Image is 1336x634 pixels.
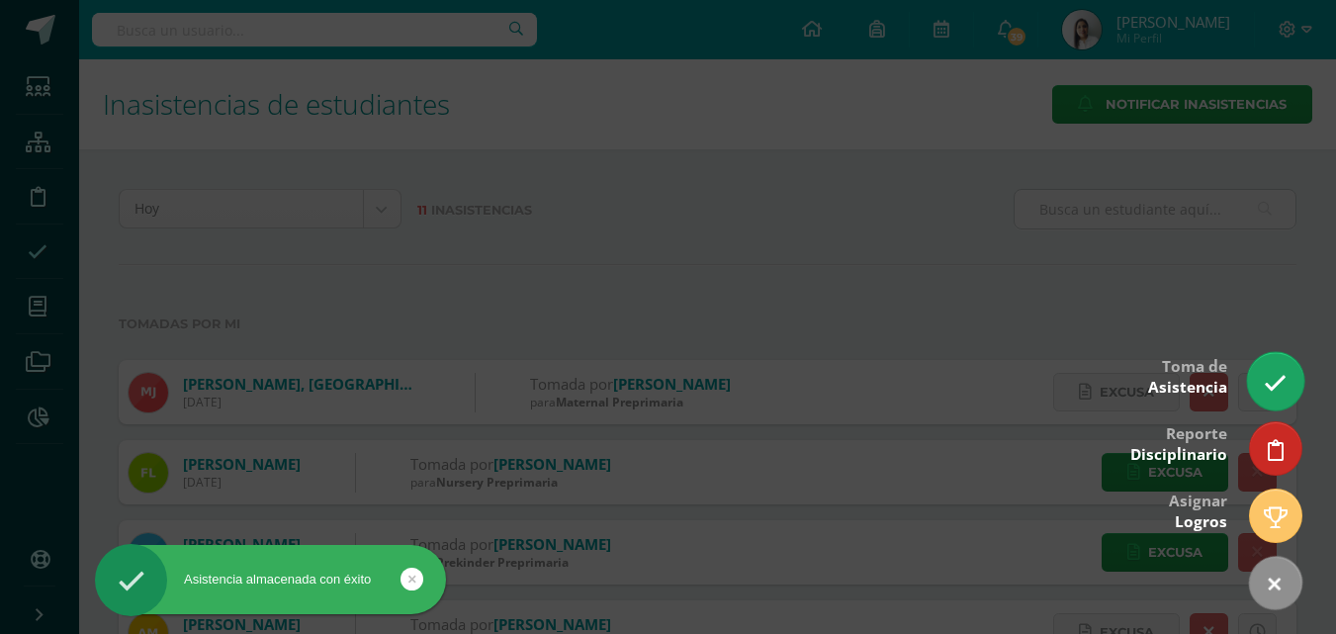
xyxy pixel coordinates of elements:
[1148,343,1227,408] div: Toma de
[1169,478,1227,542] div: Asignar
[1130,410,1227,475] div: Reporte
[95,571,446,589] div: Asistencia almacenada con éxito
[1148,377,1227,398] span: Asistencia
[1130,444,1227,465] span: Disciplinario
[1175,511,1227,532] span: Logros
